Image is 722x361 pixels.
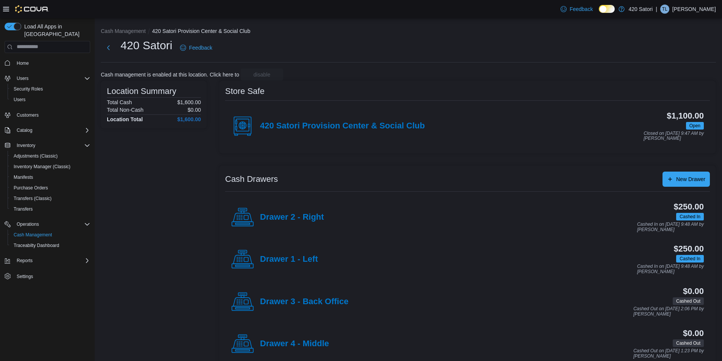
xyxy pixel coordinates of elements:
button: Catalog [14,126,35,135]
span: Inventory Manager (Classic) [14,164,70,170]
span: Transfers (Classic) [11,194,90,203]
button: Settings [2,270,93,281]
span: Catalog [14,126,90,135]
p: $1,600.00 [177,99,201,105]
button: disable [241,69,283,81]
span: Purchase Orders [11,183,90,192]
button: Inventory [2,140,93,151]
button: Security Roles [8,84,93,94]
a: Feedback [177,40,215,55]
h3: $0.00 [683,287,704,296]
span: Inventory [17,142,35,148]
a: Home [14,59,32,68]
span: disable [254,71,270,78]
span: Cashed Out [676,298,700,305]
h3: Location Summary [107,87,176,96]
span: Users [14,97,25,103]
span: Open [686,122,704,130]
button: New Drawer [662,172,710,187]
p: | [656,5,657,14]
span: Feedback [570,5,593,13]
img: Cova [15,5,49,13]
span: Purchase Orders [14,185,48,191]
span: Transfers [11,205,90,214]
p: Cashed Out on [DATE] 2:06 PM by [PERSON_NAME] [633,306,704,317]
span: Security Roles [11,84,90,94]
button: Operations [2,219,93,230]
span: Cashed Out [673,297,704,305]
span: Catalog [17,127,32,133]
p: Cashed In on [DATE] 9:48 AM by [PERSON_NAME] [637,264,704,274]
p: [PERSON_NAME] [672,5,716,14]
h3: Store Safe [225,87,265,96]
button: Transfers [8,204,93,214]
a: Users [11,95,28,104]
a: Customers [14,111,42,120]
button: 420 Satori Provision Center & Social Club [152,28,250,34]
a: Traceabilty Dashboard [11,241,62,250]
span: Settings [17,273,33,280]
p: Cashed In on [DATE] 9:48 AM by [PERSON_NAME] [637,222,704,232]
span: Operations [14,220,90,229]
span: Users [14,74,90,83]
span: Adjustments (Classic) [14,153,58,159]
button: Reports [14,256,36,265]
button: Home [2,58,93,69]
span: Home [14,58,90,68]
span: Users [17,75,28,81]
span: Operations [17,221,39,227]
span: Transfers [14,206,33,212]
h3: $1,100.00 [667,111,704,120]
button: Catalog [2,125,93,136]
h4: Drawer 4 - Middle [260,339,329,349]
h4: Drawer 1 - Left [260,255,318,264]
h4: $1,600.00 [177,116,201,122]
p: $0.00 [188,107,201,113]
button: Traceabilty Dashboard [8,240,93,251]
h6: Total Non-Cash [107,107,144,113]
span: Cashed Out [676,340,700,347]
h3: $250.00 [674,244,704,253]
h6: Total Cash [107,99,132,105]
span: Security Roles [14,86,43,92]
p: 420 Satori [628,5,653,14]
span: Cash Management [14,232,52,238]
span: Manifests [11,173,90,182]
span: Cashed In [676,255,704,263]
span: Transfers (Classic) [14,195,52,202]
span: Open [689,122,700,129]
span: Reports [14,256,90,265]
button: Cash Management [101,28,146,34]
h3: $0.00 [683,329,704,338]
span: Traceabilty Dashboard [11,241,90,250]
button: Manifests [8,172,93,183]
a: Cash Management [11,230,55,239]
button: Inventory Manager (Classic) [8,161,93,172]
span: Cashed Out [673,339,704,347]
span: Cash Management [11,230,90,239]
span: Cashed In [680,255,700,262]
button: Reports [2,255,93,266]
button: Transfers (Classic) [8,193,93,204]
a: Adjustments (Classic) [11,152,61,161]
button: Operations [14,220,42,229]
a: Feedback [558,2,596,17]
h3: $250.00 [674,202,704,211]
a: Settings [14,272,36,281]
span: Load All Apps in [GEOGRAPHIC_DATA] [21,23,90,38]
p: Closed on [DATE] 9:47 AM by [PERSON_NAME] [644,131,704,141]
span: Customers [17,112,39,118]
span: Inventory [14,141,90,150]
span: Feedback [189,44,212,52]
span: Home [17,60,29,66]
h4: Location Total [107,116,143,122]
h4: Drawer 3 - Back Office [260,297,348,307]
p: Cashed Out on [DATE] 1:23 PM by [PERSON_NAME] [633,348,704,359]
nav: An example of EuiBreadcrumbs [101,27,716,36]
span: Users [11,95,90,104]
input: Dark Mode [599,5,615,13]
a: Inventory Manager (Classic) [11,162,74,171]
span: TL [662,5,667,14]
a: Manifests [11,173,36,182]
